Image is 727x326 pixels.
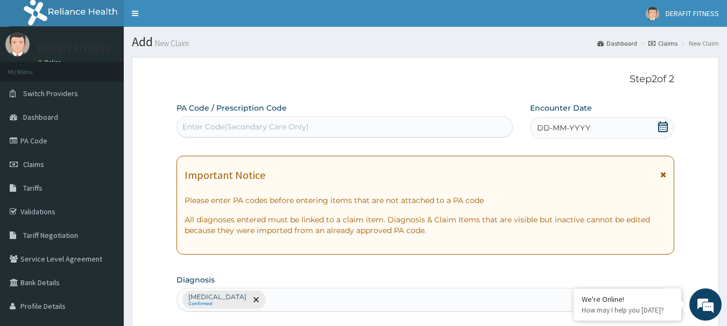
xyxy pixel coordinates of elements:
p: How may I help you today? [582,306,673,315]
label: Encounter Date [530,103,592,113]
div: Chat with us now [56,60,181,74]
small: New Claim [153,39,189,47]
span: Switch Providers [23,89,78,98]
div: Minimize live chat window [177,5,202,31]
p: DERAFIT FITNESS [38,44,110,53]
li: New Claim [679,39,719,48]
span: We're online! [62,96,149,204]
p: Please enter PA codes before entering items that are not attached to a PA code [185,195,667,206]
span: DD-MM-YYYY [537,122,590,133]
h1: Important Notice [185,169,265,181]
span: Dashboard [23,112,58,122]
a: Dashboard [597,39,637,48]
label: PA Code / Prescription Code [177,103,287,113]
span: Tariffs [23,183,43,193]
p: Step 2 of 2 [177,74,675,85]
label: Diagnosis [177,274,215,285]
span: Claims [23,160,44,169]
textarea: Type your message and hit 'Enter' [5,214,205,252]
h1: Add [132,35,719,49]
img: d_794563401_company_1708531726252_794563401 [20,54,44,81]
img: User Image [646,7,659,20]
p: All diagnoses entered must be linked to a claim item. Diagnosis & Claim Items that are visible bu... [185,214,667,236]
a: Online [38,59,63,66]
div: Enter Code(Secondary Care Only) [182,121,309,132]
span: Tariff Negotiation [23,230,78,240]
img: User Image [5,32,30,56]
span: DERAFIT FITNESS [666,9,719,18]
div: We're Online! [582,294,673,304]
a: Claims [648,39,677,48]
